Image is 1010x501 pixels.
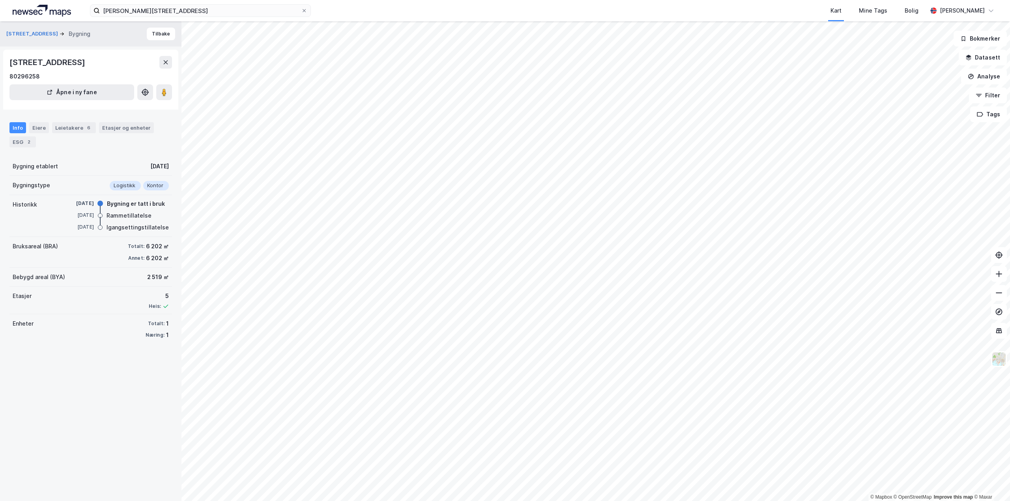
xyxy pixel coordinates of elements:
div: ESG [9,136,36,147]
div: Kart [830,6,842,15]
div: [DATE] [62,200,94,207]
div: 6 202 ㎡ [146,253,169,263]
a: OpenStreetMap [894,494,932,500]
div: 1 [166,319,169,328]
div: Kontrollprogram for chat [971,463,1010,501]
div: Næring: [146,332,165,338]
div: [DATE] [150,162,169,171]
div: Bygningstype [13,181,50,190]
iframe: Chat Widget [971,463,1010,501]
a: Improve this map [934,494,973,500]
div: 6 [85,124,93,132]
div: Bygning etablert [13,162,58,171]
div: [DATE] [62,223,94,231]
div: 80296258 [9,72,40,81]
div: Enheter [13,319,34,328]
div: 6 202 ㎡ [146,242,169,251]
div: Mine Tags [859,6,887,15]
div: Bebygd areal (BYA) [13,272,65,282]
button: Analyse [961,69,1007,84]
div: 2 [25,138,33,146]
div: Bygning [69,29,90,39]
div: 1 [166,330,169,340]
div: [STREET_ADDRESS] [9,56,87,69]
img: logo.a4113a55bc3d86da70a041830d287a7e.svg [13,5,71,17]
button: Tilbake [147,28,175,40]
div: Annet: [128,255,144,261]
a: Mapbox [870,494,892,500]
div: 5 [149,291,169,301]
div: Heis: [149,303,161,309]
div: [PERSON_NAME] [940,6,985,15]
button: Åpne i ny fane [9,84,134,100]
button: Tags [970,106,1007,122]
div: Leietakere [52,122,96,133]
div: Etasjer og enheter [102,124,151,131]
div: Totalt: [128,243,144,250]
div: Bolig [905,6,918,15]
div: Totalt: [148,320,165,327]
div: Eiere [29,122,49,133]
input: Søk på adresse, matrikkel, gårdeiere, leietakere eller personer [100,5,301,17]
div: Rammetillatelse [107,211,151,220]
img: Z [991,352,1006,367]
div: Igangsettingstillatelse [107,223,169,232]
div: Bygning er tatt i bruk [107,199,165,209]
button: Bokmerker [954,31,1007,47]
div: 2 519 ㎡ [147,272,169,282]
button: [STREET_ADDRESS] [6,30,60,38]
div: Info [9,122,26,133]
button: Filter [969,88,1007,103]
div: Bruksareal (BRA) [13,242,58,251]
div: Etasjer [13,291,32,301]
button: Datasett [959,50,1007,65]
div: [DATE] [62,212,94,219]
div: Historikk [13,200,37,209]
